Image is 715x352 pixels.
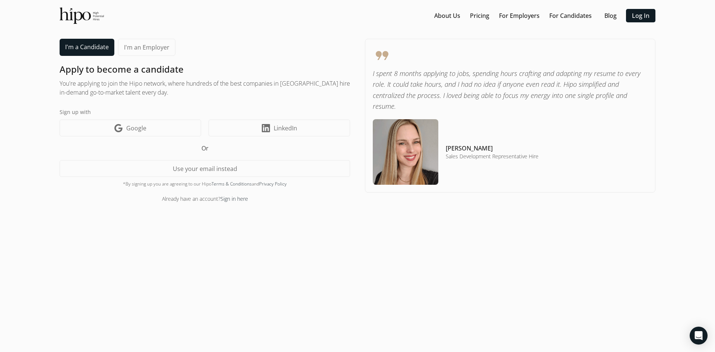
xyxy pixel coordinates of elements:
img: testimonial-image [373,119,438,185]
button: About Us [431,9,463,22]
button: Log In [626,9,655,22]
a: Terms & Conditions [212,181,252,187]
span: LinkedIn [274,124,297,133]
a: For Employers [499,11,540,20]
button: Blog [598,9,622,22]
div: Already have an account? [60,195,350,203]
h4: [PERSON_NAME] [446,144,538,153]
label: Sign up with [60,108,350,116]
a: Google [60,120,201,136]
img: official-logo [60,7,104,24]
h5: Or [60,144,350,153]
span: Google [126,124,146,133]
button: Pricing [467,9,492,22]
h5: Sales Development Representative Hire [446,153,538,160]
h2: You're applying to join the Hipo network, where hundreds of the best companies in [GEOGRAPHIC_DAT... [60,79,350,97]
a: About Us [434,11,460,20]
button: For Candidates [546,9,595,22]
a: Blog [604,11,617,20]
a: Pricing [470,11,489,20]
p: I spent 8 months applying to jobs, spending hours crafting and adapting my resume to every role. ... [373,68,648,112]
a: I'm an Employer [118,39,175,56]
button: Use your email instead [60,160,350,177]
a: Log In [632,11,649,20]
a: I'm a Candidate [60,39,114,56]
h1: Apply to become a candidate [60,63,350,75]
a: LinkedIn [209,120,350,136]
div: Open Intercom Messenger [690,327,708,345]
div: *By signing up you are agreeing to our Hipo and [60,181,350,187]
span: format_quote [373,47,648,64]
a: Sign in here [220,195,248,202]
button: For Employers [496,9,543,22]
a: For Candidates [549,11,592,20]
a: Privacy Policy [259,181,287,187]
